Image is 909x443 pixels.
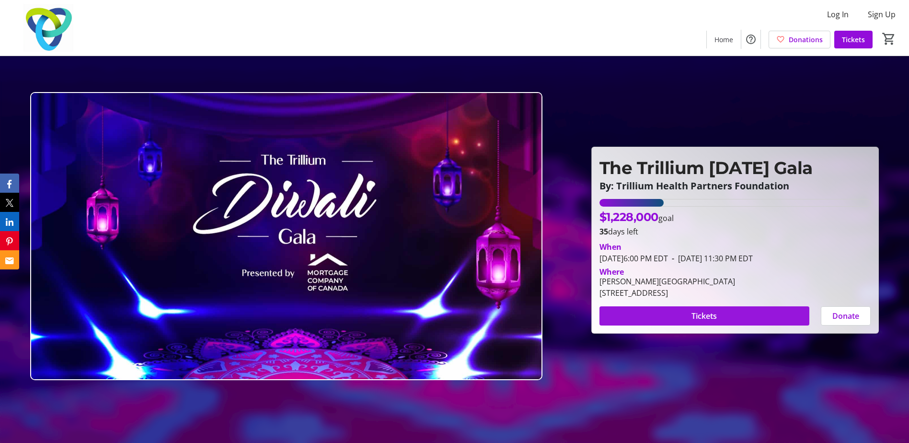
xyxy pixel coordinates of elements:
[821,306,871,326] button: Donate
[827,9,849,20] span: Log In
[842,35,865,45] span: Tickets
[832,310,859,322] span: Donate
[880,30,897,47] button: Cart
[599,306,809,326] button: Tickets
[868,9,896,20] span: Sign Up
[668,253,678,264] span: -
[599,287,735,299] div: [STREET_ADDRESS]
[599,209,674,226] p: goal
[30,92,542,380] img: Campaign CTA Media Photo
[599,241,621,253] div: When
[819,7,856,22] button: Log In
[599,226,871,237] p: days left
[707,31,741,48] a: Home
[769,31,830,48] a: Donations
[741,30,760,49] button: Help
[714,35,733,45] span: Home
[599,181,871,191] p: By: Trillium Health Partners Foundation
[599,268,624,276] div: Where
[691,310,717,322] span: Tickets
[599,155,871,181] p: The Trillium [DATE] Gala
[834,31,873,48] a: Tickets
[599,210,658,224] span: $1,228,000
[6,4,91,52] img: Trillium Health Partners Foundation's Logo
[599,199,871,207] div: 23.72492915309446% of fundraising goal reached
[789,35,823,45] span: Donations
[599,226,608,237] span: 35
[668,253,753,264] span: [DATE] 11:30 PM EDT
[860,7,903,22] button: Sign Up
[599,276,735,287] div: [PERSON_NAME][GEOGRAPHIC_DATA]
[599,253,668,264] span: [DATE] 6:00 PM EDT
